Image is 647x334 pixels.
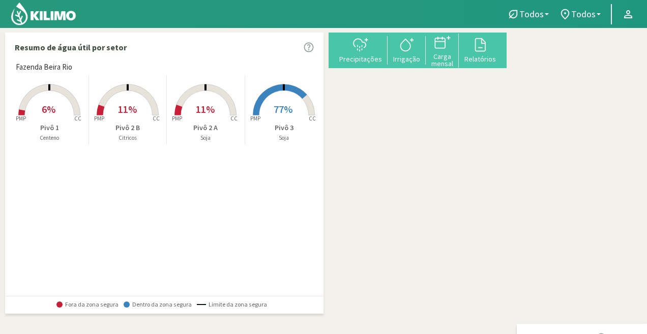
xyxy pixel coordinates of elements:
[309,115,316,122] tspan: CC
[16,62,72,73] span: Fazenda Beira Rio
[429,53,456,67] div: Carga mensal
[89,134,167,142] p: Citricos
[15,41,127,53] p: Resumo de água útil por setor
[11,123,89,133] p: Pivô 1
[391,55,423,63] div: Irrigação
[334,36,388,63] button: Precipitações
[167,134,245,142] p: Soja
[519,9,544,19] span: Todos
[124,301,192,308] span: Dentro da zona segura
[167,123,245,133] p: Pivô 2 A
[462,55,498,63] div: Relatórios
[118,103,137,115] span: 11%
[89,123,167,133] p: Pivô 2 B
[245,134,323,142] p: Soja
[172,115,182,122] tspan: PMP
[250,115,260,122] tspan: PMP
[426,34,459,68] button: Carga mensal
[337,55,385,63] div: Precipitações
[11,134,89,142] p: Centeno
[16,115,26,122] tspan: PMP
[94,115,104,122] tspan: PMP
[231,115,238,122] tspan: CC
[196,103,215,115] span: 11%
[42,103,55,115] span: 6%
[75,115,82,122] tspan: CC
[197,301,267,308] span: Limite da zona segura
[56,301,119,308] span: Fora da zona segura
[274,103,292,115] span: 77%
[153,115,160,122] tspan: CC
[10,2,77,26] img: Kilimo
[571,9,596,19] span: Todos
[388,36,426,63] button: Irrigação
[245,123,323,133] p: Pivô 3
[459,36,502,63] button: Relatórios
